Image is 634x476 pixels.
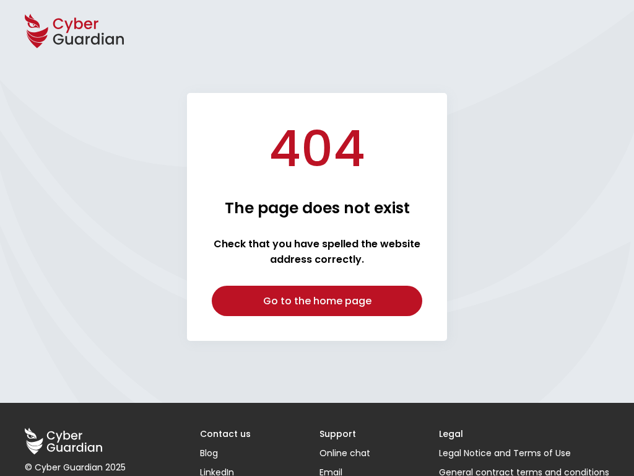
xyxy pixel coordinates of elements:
[319,447,370,460] button: Online chat
[214,237,420,267] strong: Check that you have spelled the website address correctly.
[212,286,422,316] a: Go to the home page
[269,118,365,180] h1: 404
[225,198,410,218] h2: The page does not exist
[25,461,131,474] p: © Cyber Guardian 2025
[200,447,251,460] a: Blog
[319,428,370,441] h3: Support
[439,428,609,441] h3: Legal
[200,428,251,441] h3: Contact us
[439,447,609,460] a: Legal Notice and Terms of Use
